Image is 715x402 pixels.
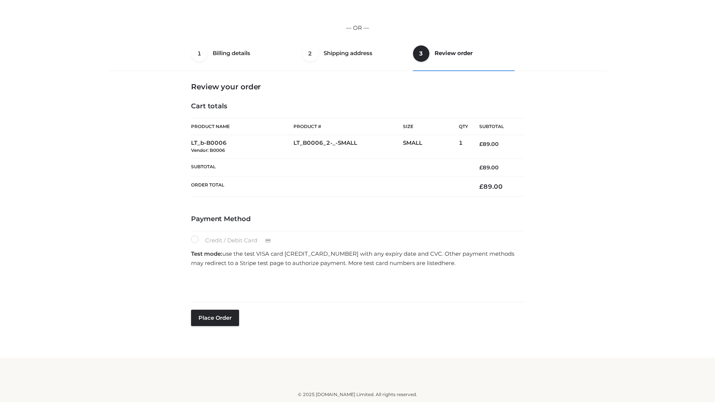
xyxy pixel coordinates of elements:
img: Credit / Debit Card [261,236,275,245]
small: Vendor: B0006 [191,147,225,153]
th: Product # [293,118,403,135]
td: SMALL [403,135,459,159]
th: Qty [459,118,468,135]
p: use the test VISA card [CREDIT_CARD_NUMBER] with any expiry date and CVC. Other payment methods m... [191,249,524,268]
bdi: 89.00 [479,164,499,171]
p: — OR — [111,23,604,33]
span: £ [479,141,483,147]
div: © 2025 [DOMAIN_NAME] Limited. All rights reserved. [111,391,604,398]
iframe: Secure payment input frame [190,270,522,297]
td: LT_B0006_2-_-SMALL [293,135,403,159]
td: 1 [459,135,468,159]
a: here [442,259,454,267]
span: £ [479,164,483,171]
label: Credit / Debit Card [191,236,279,245]
button: Place order [191,310,239,326]
bdi: 89.00 [479,183,503,190]
h4: Payment Method [191,215,524,223]
span: £ [479,183,483,190]
h3: Review your order [191,82,524,91]
th: Size [403,118,455,135]
th: Subtotal [191,158,468,176]
bdi: 89.00 [479,141,499,147]
th: Product Name [191,118,293,135]
h4: Cart totals [191,102,524,111]
th: Subtotal [468,118,524,135]
td: LT_b-B0006 [191,135,293,159]
strong: Test mode: [191,250,222,257]
th: Order Total [191,177,468,197]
